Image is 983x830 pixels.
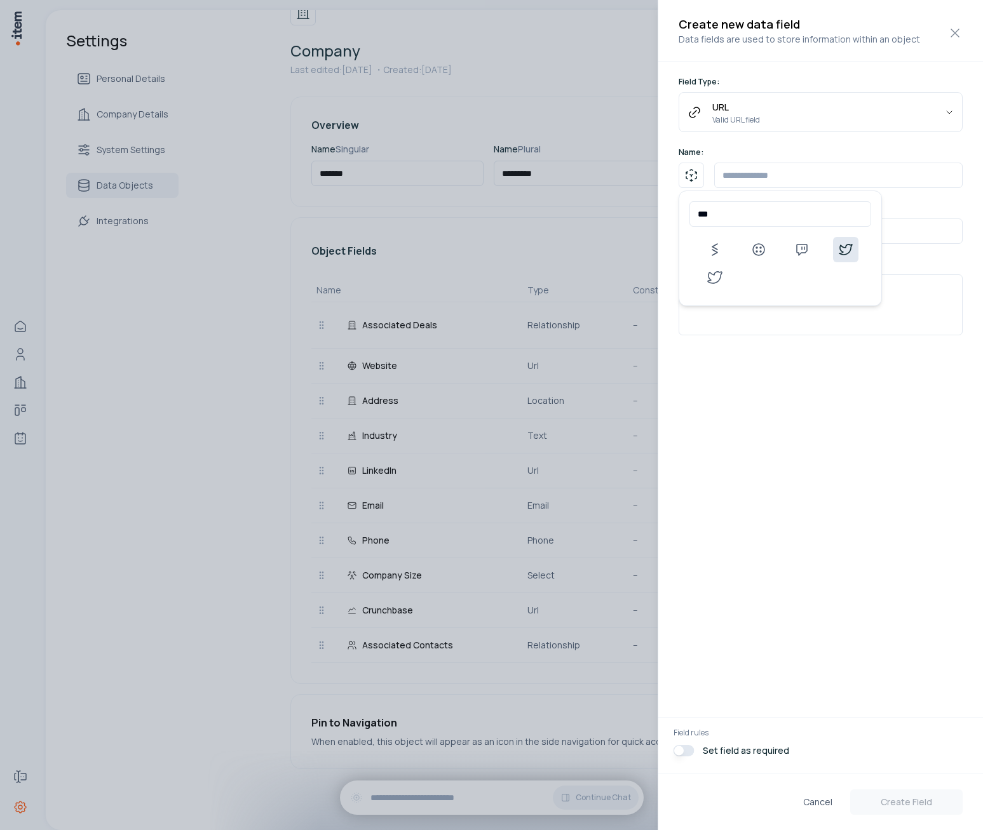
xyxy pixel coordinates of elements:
p: Data fields are used to store information within an object [679,33,963,46]
p: Field Type: [679,77,963,87]
p: Name: [679,147,963,157]
p: Field rules [674,728,968,738]
button: Cancel [793,789,843,815]
h2: Create new data field [679,15,963,33]
p: Set field as required [703,744,789,757]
